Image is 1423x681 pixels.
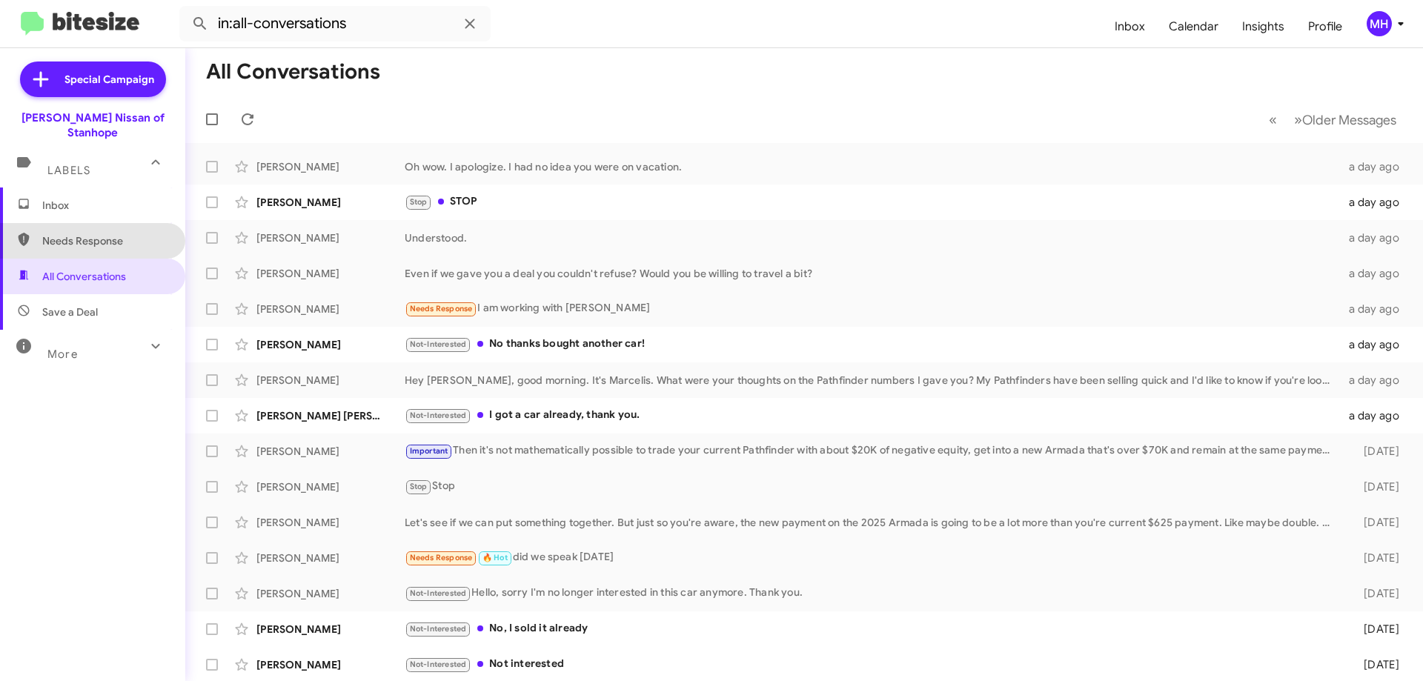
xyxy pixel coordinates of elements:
span: 🔥 Hot [482,553,508,562]
span: Not-Interested [410,411,467,420]
a: Calendar [1157,5,1230,48]
span: Not-Interested [410,588,467,598]
div: a day ago [1340,373,1411,388]
div: Understood. [405,230,1340,245]
div: [PERSON_NAME] [PERSON_NAME] [256,408,405,423]
a: Inbox [1103,5,1157,48]
div: [DATE] [1340,479,1411,494]
div: I am working with [PERSON_NAME] [405,300,1340,317]
div: [PERSON_NAME] [256,515,405,530]
span: Not-Interested [410,660,467,669]
div: [PERSON_NAME] [256,266,405,281]
div: Hello, sorry I'm no longer interested in this car anymore. Thank you. [405,585,1340,602]
button: Next [1285,104,1405,135]
div: Oh wow. I apologize. I had no idea you were on vacation. [405,159,1340,174]
span: Labels [47,164,90,177]
div: [DATE] [1340,515,1411,530]
div: Stop [405,478,1340,495]
div: No thanks bought another car! [405,336,1340,353]
div: [PERSON_NAME] [256,302,405,316]
span: Needs Response [42,233,168,248]
span: More [47,348,78,361]
div: [PERSON_NAME] [256,479,405,494]
div: [DATE] [1340,657,1411,672]
span: All Conversations [42,269,126,284]
div: a day ago [1340,408,1411,423]
div: [PERSON_NAME] [256,373,405,388]
span: Needs Response [410,553,473,562]
span: « [1269,110,1277,129]
div: No, I sold it already [405,620,1340,637]
div: a day ago [1340,159,1411,174]
div: did we speak [DATE] [405,549,1340,566]
div: [PERSON_NAME] [256,230,405,245]
span: » [1294,110,1302,129]
div: Even if we gave you a deal you couldn't refuse? Would you be willing to travel a bit? [405,266,1340,281]
span: Save a Deal [42,305,98,319]
div: Hey [PERSON_NAME], good morning. It's Marcelis. What were your thoughts on the Pathfinder numbers... [405,373,1340,388]
button: Previous [1260,104,1286,135]
div: [PERSON_NAME] [256,586,405,601]
span: Stop [410,482,428,491]
span: Needs Response [410,304,473,313]
span: Special Campaign [64,72,154,87]
div: [DATE] [1340,586,1411,601]
div: I got a car already, thank you. [405,407,1340,424]
div: [PERSON_NAME] [256,657,405,672]
div: STOP [405,193,1340,210]
span: Inbox [42,198,168,213]
div: [PERSON_NAME] [256,444,405,459]
nav: Page navigation example [1261,104,1405,135]
span: Older Messages [1302,112,1396,128]
a: Profile [1296,5,1354,48]
a: Special Campaign [20,62,166,97]
div: Not interested [405,656,1340,673]
div: a day ago [1340,302,1411,316]
div: MH [1367,11,1392,36]
div: a day ago [1340,337,1411,352]
a: Insights [1230,5,1296,48]
div: [PERSON_NAME] [256,622,405,637]
div: [PERSON_NAME] [256,159,405,174]
div: [DATE] [1340,622,1411,637]
div: a day ago [1340,266,1411,281]
div: [PERSON_NAME] [256,195,405,210]
div: Let's see if we can put something together. But just so you're aware, the new payment on the 2025... [405,515,1340,530]
div: [DATE] [1340,551,1411,565]
div: a day ago [1340,195,1411,210]
input: Search [179,6,491,41]
div: [DATE] [1340,444,1411,459]
span: Important [410,446,448,456]
div: [PERSON_NAME] [256,551,405,565]
div: Then it's not mathematically possible to trade your current Pathfinder with about $20K of negativ... [405,442,1340,459]
span: Not-Interested [410,339,467,349]
span: Stop [410,197,428,207]
h1: All Conversations [206,60,380,84]
div: a day ago [1340,230,1411,245]
button: MH [1354,11,1407,36]
span: Not-Interested [410,624,467,634]
div: [PERSON_NAME] [256,337,405,352]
